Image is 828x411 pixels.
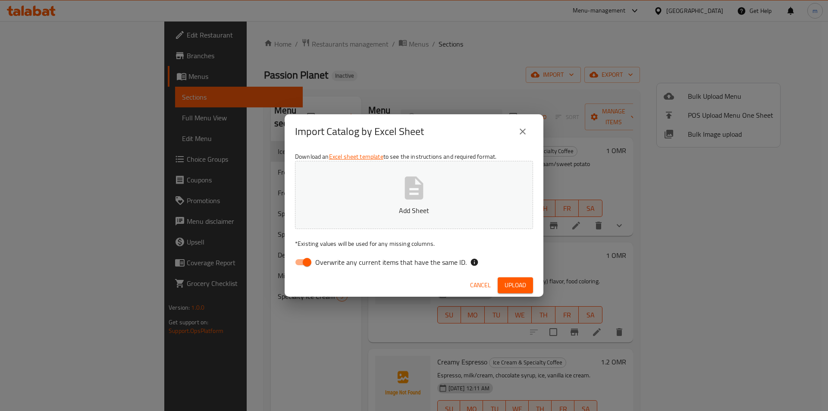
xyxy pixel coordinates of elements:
[315,257,467,267] span: Overwrite any current items that have the same ID.
[329,151,383,162] a: Excel sheet template
[512,121,533,142] button: close
[498,277,533,293] button: Upload
[308,205,520,216] p: Add Sheet
[285,149,543,274] div: Download an to see the instructions and required format.
[470,280,491,291] span: Cancel
[295,161,533,229] button: Add Sheet
[470,258,479,267] svg: If the overwrite option isn't selected, then the items that match an existing ID will be ignored ...
[505,280,526,291] span: Upload
[295,125,424,138] h2: Import Catalog by Excel Sheet
[467,277,494,293] button: Cancel
[295,239,533,248] p: Existing values will be used for any missing columns.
